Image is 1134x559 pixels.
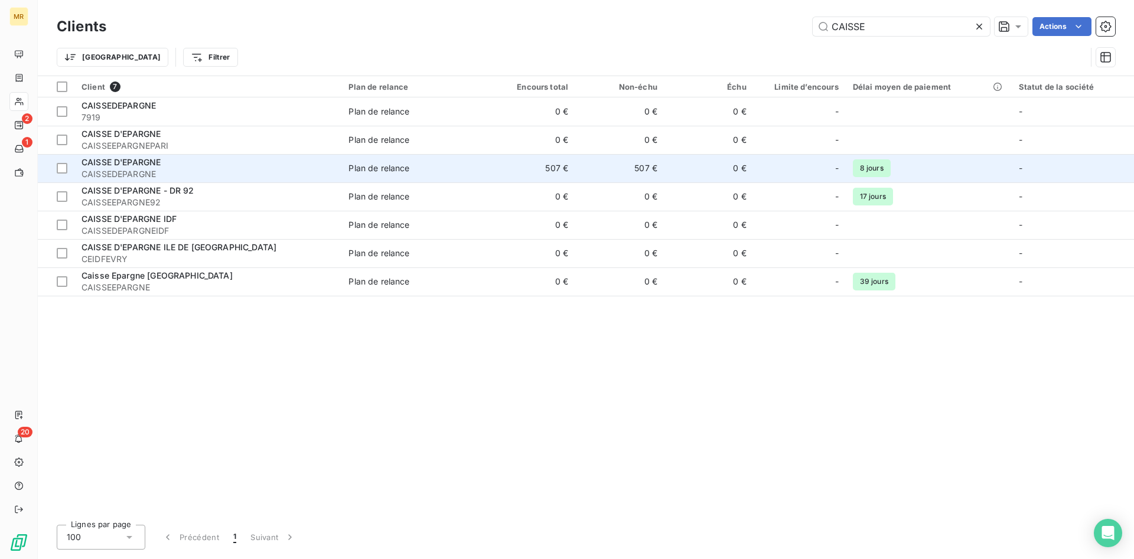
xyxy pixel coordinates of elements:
[82,168,334,180] span: CAISSEDEPARGNE
[18,427,32,437] span: 20
[67,531,81,543] span: 100
[575,267,664,296] td: 0 €
[486,182,575,211] td: 0 €
[1019,163,1022,173] span: -
[853,159,891,177] span: 8 jours
[57,48,168,67] button: [GEOGRAPHIC_DATA]
[575,126,664,154] td: 0 €
[1019,82,1127,91] div: Statut de la société
[82,282,334,293] span: CAISSEEPARGNE
[226,525,243,550] button: 1
[1019,248,1022,258] span: -
[82,214,177,224] span: CAISSE D'EPARGNE IDF
[664,211,754,239] td: 0 €
[82,185,194,195] span: CAISSE D'EPARGNE - DR 92
[1019,135,1022,145] span: -
[486,154,575,182] td: 507 €
[22,137,32,148] span: 1
[243,525,303,550] button: Suivant
[575,154,664,182] td: 507 €
[348,134,409,146] div: Plan de relance
[835,219,839,231] span: -
[82,225,334,237] span: CAISSEDEPARGNEIDF
[486,97,575,126] td: 0 €
[348,191,409,202] div: Plan de relance
[348,106,409,117] div: Plan de relance
[575,239,664,267] td: 0 €
[1019,106,1022,116] span: -
[348,276,409,287] div: Plan de relance
[853,82,1005,91] div: Délai moyen de paiement
[82,253,334,265] span: CEIDFEVRY
[1019,220,1022,230] span: -
[664,154,754,182] td: 0 €
[1019,276,1022,286] span: -
[9,7,28,26] div: MR
[22,113,32,124] span: 2
[82,129,161,139] span: CAISSE D'EPARGNE
[57,16,106,37] h3: Clients
[813,17,990,36] input: Rechercher
[82,157,161,167] span: CAISSE D'EPARGNE
[486,211,575,239] td: 0 €
[1019,191,1022,201] span: -
[1032,17,1091,36] button: Actions
[82,100,156,110] span: CAISSEDEPARGNE
[82,140,334,152] span: CAISSEEPARGNEPARI
[664,126,754,154] td: 0 €
[155,525,226,550] button: Précédent
[348,247,409,259] div: Plan de relance
[835,134,839,146] span: -
[348,219,409,231] div: Plan de relance
[664,239,754,267] td: 0 €
[835,162,839,174] span: -
[835,276,839,287] span: -
[582,82,657,91] div: Non-échu
[672,82,747,91] div: Échu
[853,188,893,205] span: 17 jours
[835,191,839,202] span: -
[348,162,409,174] div: Plan de relance
[82,197,334,208] span: CAISSEEPARGNE92
[493,82,568,91] div: Encours total
[233,531,236,543] span: 1
[183,48,237,67] button: Filtrer
[835,106,839,117] span: -
[82,270,233,280] span: Caisse Epargne [GEOGRAPHIC_DATA]
[835,247,839,259] span: -
[486,239,575,267] td: 0 €
[1094,519,1122,547] div: Open Intercom Messenger
[664,97,754,126] td: 0 €
[575,97,664,126] td: 0 €
[853,273,895,290] span: 39 jours
[575,211,664,239] td: 0 €
[664,182,754,211] td: 0 €
[486,126,575,154] td: 0 €
[82,82,105,91] span: Client
[82,112,334,123] span: 7919
[486,267,575,296] td: 0 €
[110,81,120,92] span: 7
[9,533,28,552] img: Logo LeanPay
[348,82,479,91] div: Plan de relance
[82,242,276,252] span: CAISSE D'EPARGNE ILE DE [GEOGRAPHIC_DATA]
[575,182,664,211] td: 0 €
[761,82,839,91] div: Limite d’encours
[664,267,754,296] td: 0 €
